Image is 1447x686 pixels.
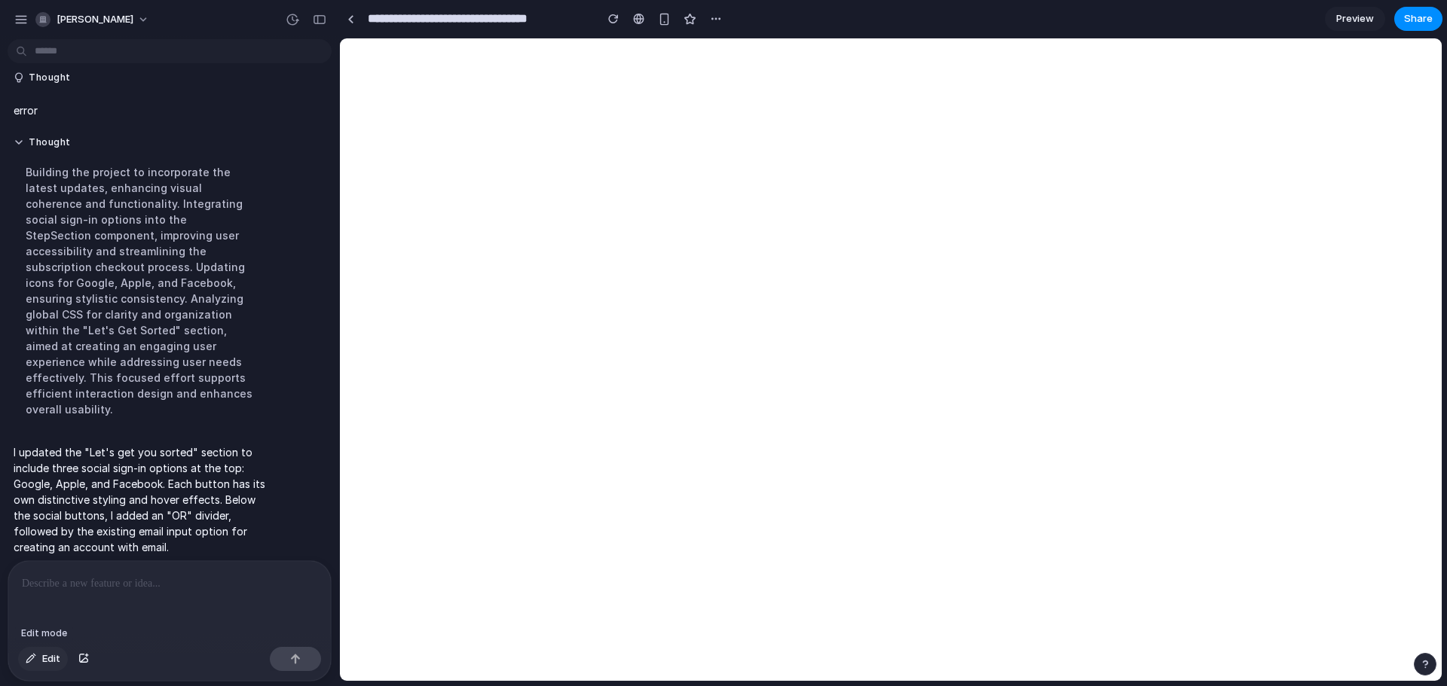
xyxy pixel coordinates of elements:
[18,647,68,671] button: Edit
[1394,7,1442,31] button: Share
[57,12,133,27] span: [PERSON_NAME]
[1325,7,1385,31] a: Preview
[14,102,38,118] p: error
[15,623,73,643] div: Edit mode
[42,651,60,666] span: Edit
[1336,11,1374,26] span: Preview
[1404,11,1433,26] span: Share
[29,8,157,32] button: [PERSON_NAME]
[14,155,265,426] div: Building the project to incorporate the latest updates, enhancing visual coherence and functional...
[14,444,265,555] p: I updated the "Let's get you sorted" section to include three social sign-in options at the top: ...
